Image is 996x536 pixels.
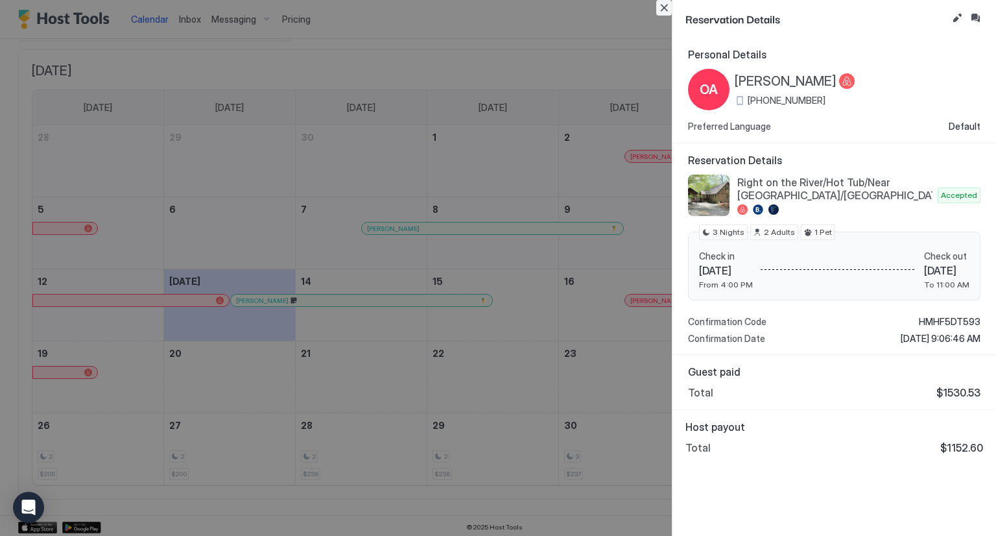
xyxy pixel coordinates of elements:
span: [DATE] [699,264,753,277]
button: Edit reservation [949,10,965,26]
span: [PERSON_NAME] [735,73,836,90]
div: Open Intercom Messenger [13,492,44,523]
span: 2 Adults [764,226,795,238]
span: HMHF5DT593 [919,316,980,328]
button: Inbox [967,10,983,26]
span: OA [700,80,718,99]
div: listing image [688,175,729,216]
span: 3 Nights [713,226,744,238]
span: 1 Pet [814,226,832,238]
span: Total [688,386,713,399]
span: Personal Details [688,48,980,61]
span: Confirmation Date [688,333,765,345]
span: Check in [699,250,753,262]
span: [DATE] 9:06:46 AM [901,333,980,345]
span: To 11:00 AM [924,280,969,289]
span: Host payout [685,420,983,433]
span: Total [685,441,711,454]
span: From 4:00 PM [699,280,753,289]
span: Default [949,121,980,132]
span: Confirmation Code [688,316,766,328]
span: [PHONE_NUMBER] [748,95,825,106]
span: $1152.60 [940,441,983,454]
span: Accepted [941,189,977,201]
span: Check out [924,250,969,262]
span: $1530.53 [936,386,980,399]
span: Reservation Details [688,154,980,167]
span: [DATE] [924,264,969,277]
span: Reservation Details [685,10,947,27]
span: Preferred Language [688,121,771,132]
span: Guest paid [688,365,980,378]
span: Right on the River/Hot Tub/Near [GEOGRAPHIC_DATA]/[GEOGRAPHIC_DATA] [737,176,932,202]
